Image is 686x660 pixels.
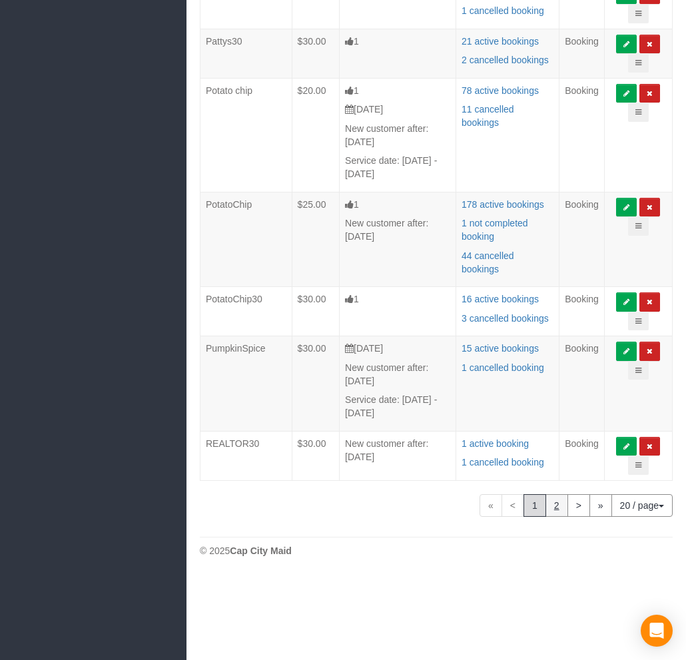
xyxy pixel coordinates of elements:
[462,250,514,274] a: 44 cancelled bookings
[292,336,339,432] td: Discount
[641,615,673,647] div: Open Intercom Messenger
[559,78,605,192] td: Type
[456,29,559,78] td: Number of Uses
[345,216,450,243] p: New customer after: [DATE]
[200,29,292,78] td: Code
[200,544,673,557] div: © 2025
[462,55,549,65] a: 2 cancelled bookings
[340,29,456,78] td: Limitation
[462,313,549,324] a: 3 cancelled bookings
[345,35,450,48] p: 1
[462,362,544,373] a: 1 cancelled booking
[462,438,529,449] a: 1 active booking
[456,336,559,432] td: Number of Uses
[292,29,339,78] td: Discount
[340,78,456,192] td: Limitation
[345,393,450,420] p: Service date: [DATE] - [DATE]
[523,494,546,517] span: 1
[340,192,456,287] td: Limitation
[462,5,544,16] a: 1 cancelled booking
[345,198,450,211] p: 1
[340,431,456,480] td: Limitation
[200,336,292,432] td: Code
[456,287,559,336] td: Number of Uses
[345,361,450,388] p: New customer after: [DATE]
[462,294,539,304] a: 16 active bookings
[480,494,502,517] span: «
[345,342,450,355] p: [DATE]
[462,457,544,468] a: 1 cancelled booking
[559,336,605,432] td: Type
[200,287,292,336] td: Code
[480,494,673,517] nav: Pagination navigation
[589,494,612,517] a: »
[345,103,450,116] p: [DATE]
[200,192,292,287] td: Code
[345,437,450,464] p: New customer after: [DATE]
[230,545,292,556] strong: Cap City Maid
[462,343,539,354] a: 15 active bookings
[462,36,539,47] a: 21 active bookings
[200,78,292,192] td: Code
[200,431,292,480] td: Code
[345,84,450,97] p: 1
[462,85,539,96] a: 78 active bookings
[559,431,605,480] td: Type
[345,122,450,149] p: New customer after: [DATE]
[502,494,524,517] span: <
[456,431,559,480] td: Number of Uses
[292,431,339,480] td: Discount
[462,199,544,210] a: 178 active bookings
[345,154,450,180] p: Service date: [DATE] - [DATE]
[611,494,673,517] button: 20 / page
[462,218,528,242] a: 1 not completed booking
[292,192,339,287] td: Discount
[456,78,559,192] td: Number of Uses
[292,78,339,192] td: Discount
[340,336,456,432] td: Limitation
[559,29,605,78] td: Type
[462,104,514,128] a: 11 cancelled bookings
[559,192,605,287] td: Type
[545,494,568,517] a: 2
[456,192,559,287] td: Number of Uses
[345,292,450,306] p: 1
[340,287,456,336] td: Limitation
[567,494,590,517] a: >
[292,287,339,336] td: Discount
[559,287,605,336] td: Type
